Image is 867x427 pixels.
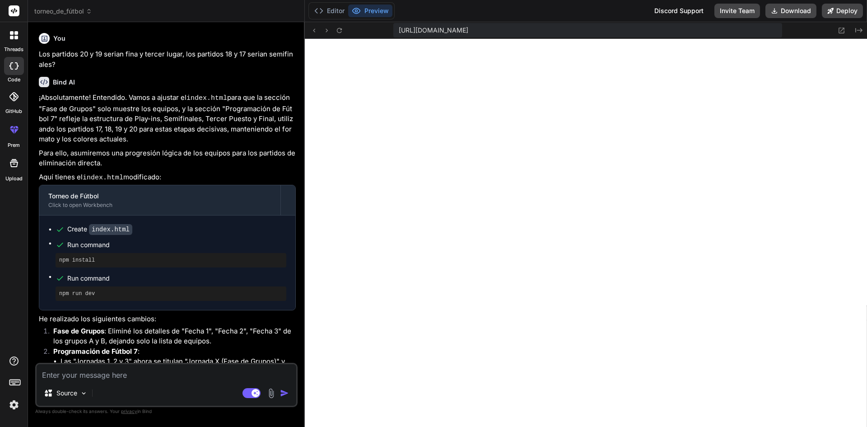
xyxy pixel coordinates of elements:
[39,172,296,183] p: Aquí tienes el modificado:
[399,26,468,35] span: [URL][DOMAIN_NAME]
[53,347,138,356] strong: Programación de Fútbol 7
[4,46,23,53] label: threads
[53,78,75,87] h6: Bind AI
[53,34,65,43] h6: You
[80,389,88,397] img: Pick Models
[8,141,20,149] label: prem
[39,49,296,70] p: Los partidos 20 y 19 serian fina y tercer lugar, los partidos 18 y 17 serian semifinales?
[121,408,137,414] span: privacy
[39,185,280,215] button: Torneo de FútbolClick to open Workbench
[59,257,283,264] pre: npm install
[61,357,296,377] li: Las "Jornadas 1, 2 y 3" ahora se titulan "Jornada X (Fase de Grupos)" y contienen los partidos de...
[5,175,23,183] label: Upload
[6,397,22,413] img: settings
[56,389,77,398] p: Source
[822,4,863,18] button: Deploy
[305,39,867,427] iframe: Preview
[53,327,104,335] strong: Fase de Grupos
[48,192,271,201] div: Torneo de Fútbol
[48,202,271,209] div: Click to open Workbench
[8,76,20,84] label: code
[67,274,286,283] span: Run command
[83,174,123,182] code: index.html
[67,225,132,234] div: Create
[186,94,227,102] code: index.html
[39,93,296,145] p: ¡Absolutamente! Entendido. Vamos a ajustar el para que la sección "Fase de Grupos" solo muestre l...
[348,5,392,17] button: Preview
[67,240,286,249] span: Run command
[714,4,760,18] button: Invite Team
[35,407,298,416] p: Always double-check its answers. Your in Bind
[89,224,132,235] code: index.html
[266,388,276,399] img: attachment
[280,389,289,398] img: icon
[765,4,816,18] button: Download
[39,148,296,169] p: Para ello, asumiremos una progresión lógica de los equipos para los partidos de eliminación directa.
[311,5,348,17] button: Editor
[39,314,296,324] p: He realizado los siguientes cambios:
[34,7,92,16] span: torneo_de_fútbol
[5,108,22,115] label: GitHub
[46,326,296,347] li: : Eliminé los detalles de "Fecha 1", "Fecha 2", "Fecha 3" de los grupos A y B, dejando solo la li...
[59,290,283,297] pre: npm run dev
[649,4,709,18] div: Discord Support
